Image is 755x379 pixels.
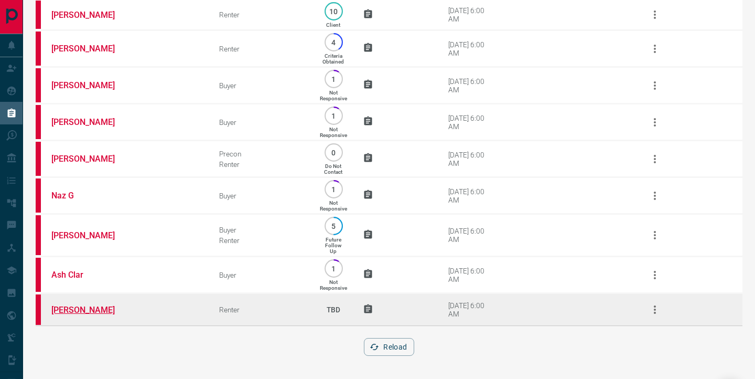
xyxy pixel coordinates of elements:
p: 4 [330,38,338,46]
div: property.ca [36,258,41,292]
p: 1 [330,75,338,83]
p: Not Responsive [320,127,347,138]
div: property.ca [36,178,41,213]
div: Buyer [219,81,304,90]
p: 1 [330,185,338,193]
p: 10 [330,7,338,15]
p: Not Responsive [320,90,347,101]
a: [PERSON_NAME] [51,10,130,20]
p: 1 [330,112,338,120]
p: Do Not Contact [324,163,342,175]
p: 5 [330,222,338,230]
div: Precon [219,150,304,158]
div: Buyer [219,226,304,234]
a: [PERSON_NAME] [51,230,130,240]
div: [DATE] 6:00 AM [448,267,493,283]
div: Renter [219,45,304,53]
div: [DATE] 6:00 AM [448,227,493,244]
p: Criteria Obtained [322,53,344,65]
a: [PERSON_NAME] [51,44,130,54]
p: Future Follow Up [325,237,341,254]
div: Buyer [219,271,304,279]
div: Renter [219,160,304,169]
a: [PERSON_NAME] [51,117,130,127]
p: 1 [330,265,338,272]
div: [DATE] 6:00 AM [448,151,493,167]
div: Renter [219,236,304,245]
p: Not Responsive [320,200,347,212]
div: [DATE] 6:00 AM [448,77,493,94]
div: [DATE] 6:00 AM [448,114,493,131]
p: Not Responsive [320,279,347,291]
a: Naz G [51,191,130,201]
p: 0 [330,149,338,156]
div: Buyer [219,118,304,127]
a: Ash Clar [51,270,130,280]
div: property.ca [36,31,41,66]
div: property.ca [36,142,41,176]
div: property.ca [36,294,41,325]
p: TBD [320,296,347,324]
div: [DATE] 6:00 AM [448,40,493,57]
div: property.ca [36,68,41,102]
div: property.ca [36,105,41,139]
div: Renter [219,10,304,19]
a: [PERSON_NAME] [51,305,130,315]
a: [PERSON_NAME] [51,80,130,90]
div: Renter [219,306,304,314]
div: [DATE] 6:00 AM [448,187,493,204]
div: property.ca [36,215,41,255]
div: [DATE] 6:00 AM [448,301,493,318]
a: [PERSON_NAME] [51,154,130,164]
div: [DATE] 6:00 AM [448,6,493,23]
div: Buyer [219,192,304,200]
button: Reload [364,338,414,356]
p: Client [326,22,340,28]
div: property.ca [36,1,41,29]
